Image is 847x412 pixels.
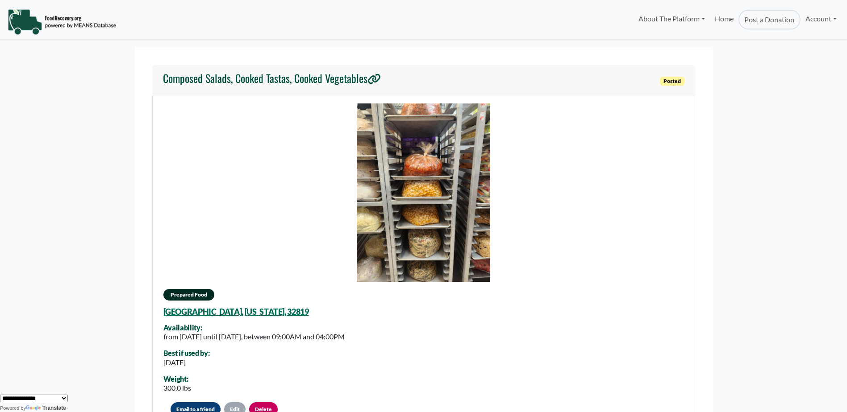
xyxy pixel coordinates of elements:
[163,375,191,383] div: Weight:
[8,8,116,35] img: NavigationLogo_FoodRecovery-91c16205cd0af1ed486a0f1a7774a6544ea792ac00100771e7dd3ec7c0e58e41.png
[660,77,684,86] span: Posted
[26,405,42,412] img: Google Translate
[801,10,842,28] a: Account
[163,307,309,317] a: [GEOGRAPHIC_DATA], [US_STATE], 32819
[739,10,800,29] a: Post a Donation
[163,324,345,332] div: Availability:
[163,72,381,85] h4: Composed Salads, Cooked Tastas, Cooked Vegetables
[357,103,491,282] img: Media%20(30).jpeg
[163,289,214,301] span: Prepared Food
[163,357,210,368] div: [DATE]
[163,331,345,342] div: from [DATE] until [DATE], between 09:00AM and 04:00PM
[26,405,66,411] a: Translate
[163,383,191,393] div: 300.0 lbs
[163,72,381,89] a: Composed Salads, Cooked Tastas, Cooked Vegetables
[633,10,709,28] a: About The Platform
[163,349,210,357] div: Best if used by:
[710,10,739,29] a: Home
